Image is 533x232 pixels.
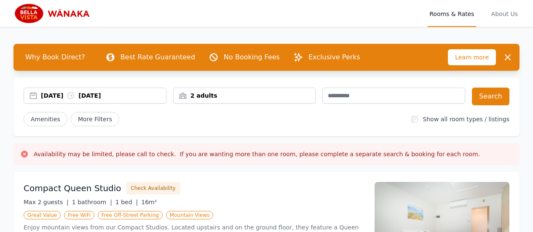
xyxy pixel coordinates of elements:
span: Mountain Views [166,211,213,219]
h3: Availability may be limited, please call to check. If you are wanting more than one room, please ... [34,150,480,158]
button: Search [472,88,509,105]
button: Amenities [24,112,67,126]
span: Great Value [24,211,61,219]
p: Exclusive Perks [308,52,360,62]
button: Check Availability [126,182,180,195]
div: 2 adults [174,91,316,100]
span: Free Off-Street Parking [98,211,163,219]
p: Best Rate Guaranteed [121,52,195,62]
img: Bella Vista Wanaka [13,3,94,24]
span: Max 2 guests | [24,199,69,205]
span: 1 bathroom | [72,199,112,205]
div: [DATE] [DATE] [41,91,166,100]
span: Free WiFi [64,211,94,219]
h3: Compact Queen Studio [24,182,121,194]
span: More Filters [71,112,119,126]
label: Show all room types / listings [423,116,509,123]
span: Learn more [448,49,496,65]
span: 1 bed | [115,199,138,205]
span: 16m² [141,199,157,205]
p: No Booking Fees [224,52,280,62]
span: Why Book Direct? [19,49,92,66]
